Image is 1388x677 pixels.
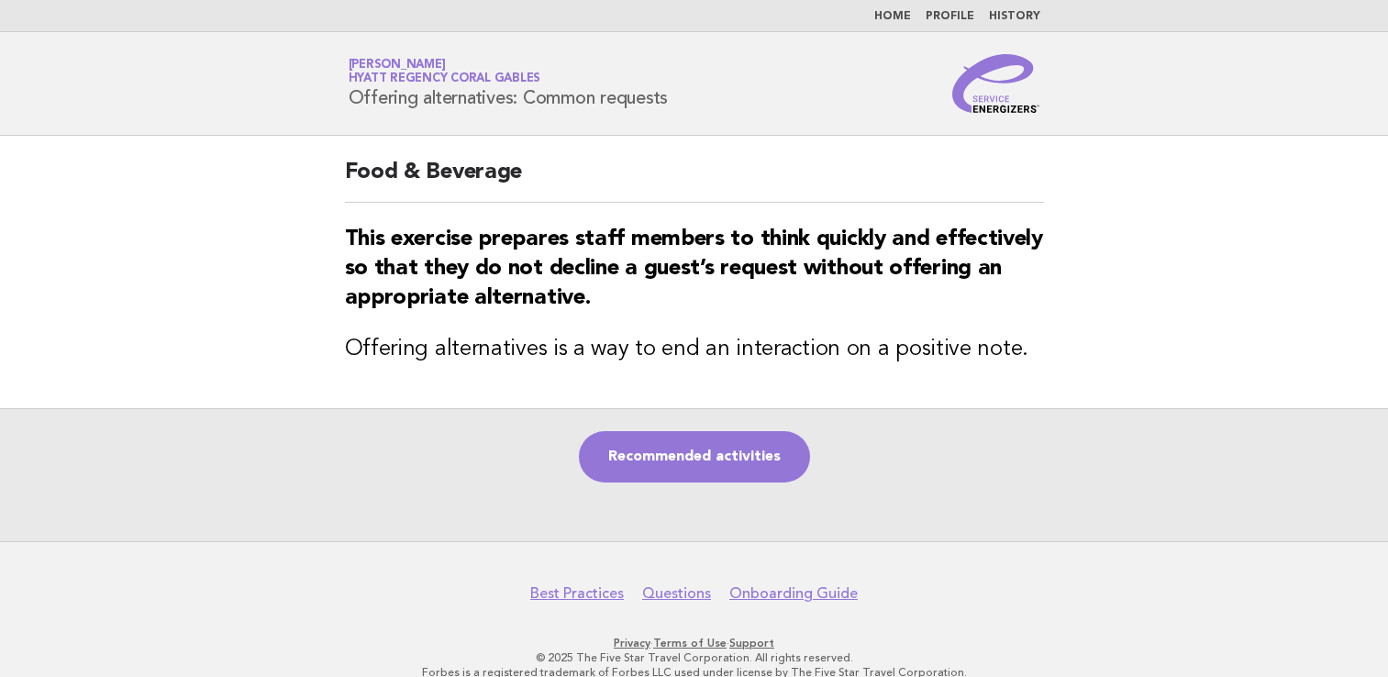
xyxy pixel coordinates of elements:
[989,11,1040,22] a: History
[345,228,1043,309] strong: This exercise prepares staff members to think quickly and effectively so that they do not decline...
[926,11,974,22] a: Profile
[345,158,1044,203] h2: Food & Beverage
[349,60,669,107] h1: Offering alternatives: Common requests
[653,637,727,649] a: Terms of Use
[579,431,810,483] a: Recommended activities
[345,335,1044,364] h3: Offering alternatives is a way to end an interaction on a positive note.
[874,11,911,22] a: Home
[952,54,1040,113] img: Service Energizers
[614,637,650,649] a: Privacy
[349,73,541,85] span: Hyatt Regency Coral Gables
[642,584,711,603] a: Questions
[349,59,541,84] a: [PERSON_NAME]Hyatt Regency Coral Gables
[729,584,858,603] a: Onboarding Guide
[530,584,624,603] a: Best Practices
[133,636,1256,650] p: · ·
[133,650,1256,665] p: © 2025 The Five Star Travel Corporation. All rights reserved.
[729,637,774,649] a: Support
